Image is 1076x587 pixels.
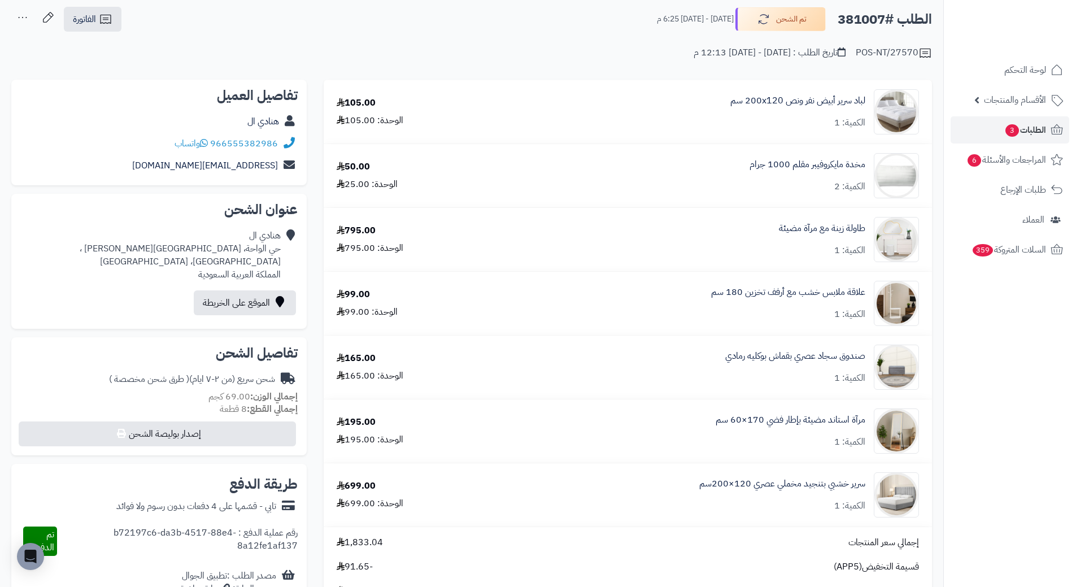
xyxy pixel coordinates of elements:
div: تابي - قسّمها على 4 دفعات بدون رسوم ولا فوائد [116,500,276,513]
span: الفاتورة [73,12,96,26]
span: الطلبات [1004,122,1046,138]
a: صندوق سجاد عصري بقماش بوكليه رمادي [725,350,865,363]
span: الأقسام والمنتجات [984,92,1046,108]
span: 3 [1005,124,1020,137]
span: ( طرق شحن مخصصة ) [109,372,189,386]
a: مرآة استاند مضيئة بإطار فضي 170×60 سم [716,414,865,427]
div: 795.00 [337,224,376,237]
img: 1732186588-220107040010-90x90.jpg [874,89,918,134]
div: 105.00 [337,97,376,110]
a: طاولة زينة مع مرآة مضيئة [779,222,865,235]
div: الوحدة: 795.00 [337,242,403,255]
div: الوحدة: 165.00 [337,369,403,382]
img: 1753259740-1-90x90.jpg [874,345,918,390]
img: 1737634893-96fHXmGTIqiZhkWq0FfakqaATEdXSX88jVKrSzDa_1-90x90.png [874,153,918,198]
small: 8 قطعة [220,402,298,416]
div: الكمية: 1 [834,308,865,321]
div: 99.00 [337,288,370,301]
button: تم الشحن [735,7,826,31]
div: تاريخ الطلب : [DATE] - [DATE] 12:13 م [694,46,846,59]
img: 1753775789-1-90x90.jpg [874,408,918,454]
strong: إجمالي الوزن: [250,390,298,403]
a: الفاتورة [64,7,121,32]
button: إصدار بوليصة الشحن [19,421,296,446]
div: الوحدة: 25.00 [337,178,398,191]
div: POS-NT/27570 [856,46,932,60]
div: الكمية: 1 [834,436,865,449]
span: طلبات الإرجاع [1000,182,1046,198]
div: الكمية: 1 [834,244,865,257]
a: لوحة التحكم [951,56,1069,84]
div: شحن سريع (من ٢-٧ ايام) [109,373,275,386]
a: واتساب [175,137,208,150]
a: هنادي ال [247,115,279,128]
span: العملاء [1022,212,1044,228]
img: 1756282968-1-90x90.jpg [874,472,918,518]
div: الكمية: 2 [834,180,865,193]
a: المراجعات والأسئلة6 [951,146,1069,173]
a: الموقع على الخريطة [194,290,296,315]
span: السلات المتروكة [972,242,1046,258]
a: لباد سرير أبيض نفر ونص 200x120 سم [730,94,865,107]
a: السلات المتروكة359 [951,236,1069,263]
h2: الطلب #381007 [838,8,932,31]
h2: عنوان الشحن [20,203,298,216]
img: 1753165976-1-90x90.jpg [874,281,918,326]
a: سرير خشبي بتنجيد مخملي عصري 120×200سم [699,477,865,490]
a: علاقة ملابس خشب مع أرفف تخزين 180 سم [711,286,865,299]
span: لوحة التحكم [1004,62,1046,78]
img: 1752151858-1-90x90.jpg [874,217,918,262]
a: مخدة مايكروفيبر مقلم 1000 جرام [750,158,865,171]
h2: تفاصيل الشحن [20,346,298,360]
div: Open Intercom Messenger [17,543,44,570]
small: [DATE] - [DATE] 6:25 م [657,14,734,25]
div: رقم عملية الدفع : b72197c6-da3b-4517-88e4-8a12fe1af137 [57,527,298,556]
a: طلبات الإرجاع [951,176,1069,203]
span: تم الدفع [36,528,54,554]
div: الكمية: 1 [834,499,865,512]
a: العملاء [951,206,1069,233]
div: 195.00 [337,416,376,429]
div: الكمية: 1 [834,116,865,129]
span: 359 [972,244,994,257]
div: الوحدة: 105.00 [337,114,403,127]
span: 6 [967,154,982,167]
div: الوحدة: 99.00 [337,306,398,319]
small: 69.00 كجم [208,390,298,403]
h2: تفاصيل العميل [20,89,298,102]
a: الطلبات3 [951,116,1069,144]
div: الوحدة: 195.00 [337,433,403,446]
span: قسيمة التخفيض(APP5) [834,560,919,573]
span: 1,833.04 [337,536,383,549]
span: إجمالي سعر المنتجات [848,536,919,549]
div: 165.00 [337,352,376,365]
a: 966555382986 [210,137,278,150]
div: الكمية: 1 [834,372,865,385]
h2: طريقة الدفع [229,477,298,491]
div: 50.00 [337,160,370,173]
div: الوحدة: 699.00 [337,497,403,510]
span: -91.65 [337,560,373,573]
span: المراجعات والأسئلة [966,152,1046,168]
img: logo-2.png [999,18,1065,41]
strong: إجمالي القطع: [247,402,298,416]
a: [EMAIL_ADDRESS][DOMAIN_NAME] [132,159,278,172]
div: هنادي ال حي الواحة، [GEOGRAPHIC_DATA][PERSON_NAME] ، [GEOGRAPHIC_DATA]، [GEOGRAPHIC_DATA] المملكة... [80,229,281,281]
div: 699.00 [337,480,376,493]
